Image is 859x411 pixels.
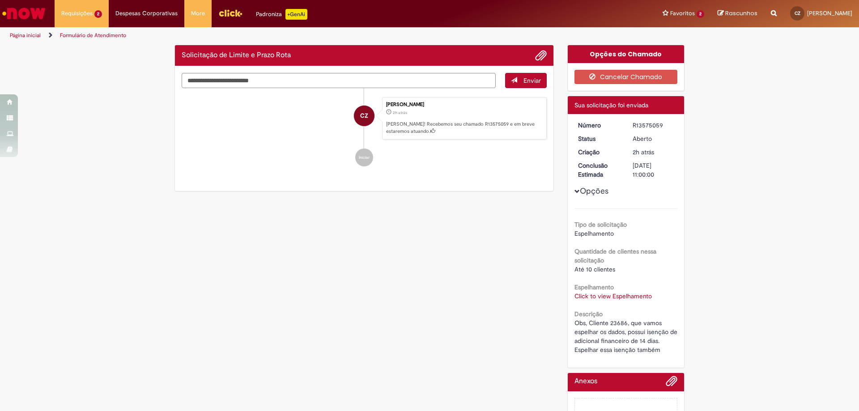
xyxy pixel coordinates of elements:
ul: Histórico de tíquete [182,88,547,176]
b: Descrição [574,310,603,318]
a: Rascunhos [718,9,757,18]
span: Rascunhos [725,9,757,17]
h2: Solicitação de Limite e Prazo Rota Histórico de tíquete [182,51,291,59]
span: Sua solicitação foi enviada [574,101,648,109]
div: R13575059 [633,121,674,130]
time: 29/09/2025 08:50:45 [393,110,407,115]
span: More [191,9,205,18]
img: click_logo_yellow_360x200.png [218,6,242,20]
button: Cancelar Chamado [574,70,678,84]
span: 2 [94,10,102,18]
h2: Anexos [574,377,597,386]
div: [PERSON_NAME] [386,102,542,107]
p: [PERSON_NAME]! Recebemos seu chamado R13575059 e em breve estaremos atuando. [386,121,542,135]
span: Até 10 clientes [574,265,615,273]
a: Página inicial [10,32,41,39]
button: Enviar [505,73,547,88]
b: Espelhamento [574,283,614,291]
span: Despesas Corporativas [115,9,178,18]
dt: Conclusão Estimada [571,161,626,179]
button: Adicionar anexos [666,375,677,391]
span: 2h atrás [633,148,654,156]
span: Enviar [523,76,541,85]
div: 29/09/2025 08:50:45 [633,148,674,157]
button: Adicionar anexos [535,50,547,61]
span: 2 [697,10,704,18]
img: ServiceNow [1,4,47,22]
span: CZ [360,105,368,127]
textarea: Digite sua mensagem aqui... [182,73,496,88]
span: [PERSON_NAME] [807,9,852,17]
li: Carolina Marcondes Zanetti [182,97,547,140]
a: Formulário de Atendimento [60,32,126,39]
span: CZ [795,10,800,16]
span: Favoritos [670,9,695,18]
div: [DATE] 11:00:00 [633,161,674,179]
b: Tipo de solicitação [574,220,627,229]
a: Click to view Espelhamento [574,292,652,300]
div: Aberto [633,134,674,143]
span: Espelhamento [574,229,614,237]
time: 29/09/2025 08:50:45 [633,148,654,156]
b: Quantidade de clientes nessa solicitação [574,247,656,264]
div: Carolina Marcondes Zanetti [354,106,374,126]
dt: Número [571,121,626,130]
span: Obs, Cliente 23686, que vamos espelhar os dados, possui isenção de adicional financeiro de 14 dia... [574,319,679,354]
dt: Criação [571,148,626,157]
span: Requisições [61,9,93,18]
ul: Trilhas de página [7,27,566,44]
div: Padroniza [256,9,307,20]
dt: Status [571,134,626,143]
span: 2h atrás [393,110,407,115]
p: +GenAi [285,9,307,20]
div: Opções do Chamado [568,45,685,63]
